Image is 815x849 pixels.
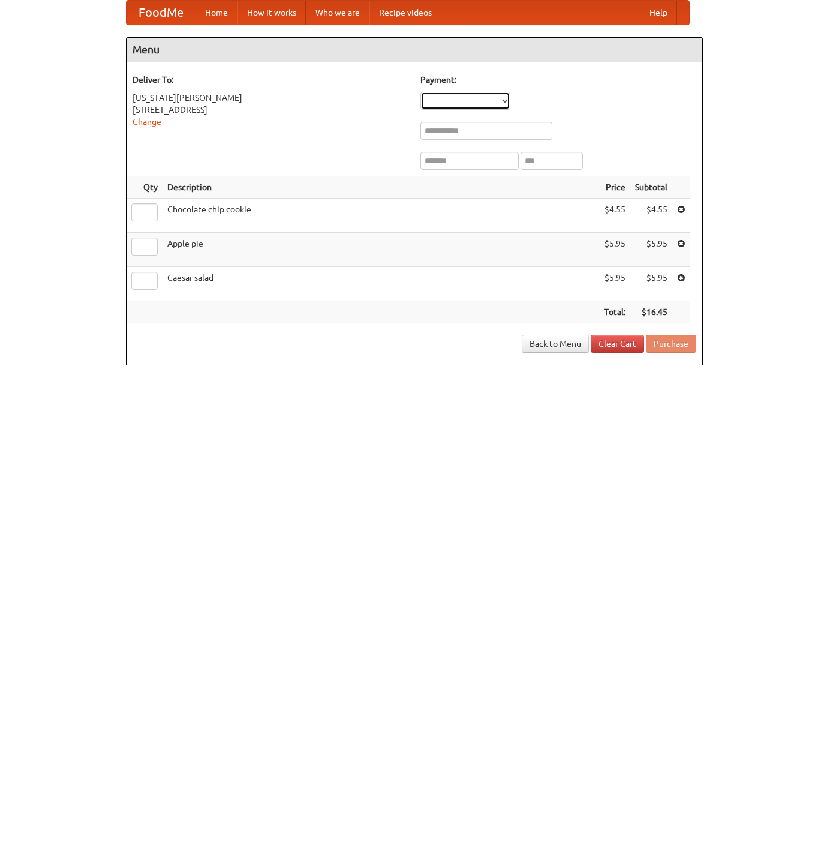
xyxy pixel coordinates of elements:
td: $5.95 [599,267,630,301]
th: $16.45 [630,301,672,323]
a: Help [640,1,677,25]
button: Purchase [646,335,696,353]
a: Who we are [306,1,369,25]
td: $5.95 [630,233,672,267]
td: Caesar salad [163,267,599,301]
h5: Deliver To: [133,74,408,86]
th: Description [163,176,599,199]
th: Qty [127,176,163,199]
td: $5.95 [599,233,630,267]
a: Clear Cart [591,335,644,353]
h4: Menu [127,38,702,62]
th: Subtotal [630,176,672,199]
td: Apple pie [163,233,599,267]
th: Price [599,176,630,199]
td: $5.95 [630,267,672,301]
a: Recipe videos [369,1,441,25]
a: Home [196,1,237,25]
a: How it works [237,1,306,25]
td: $4.55 [630,199,672,233]
td: Chocolate chip cookie [163,199,599,233]
div: [STREET_ADDRESS] [133,104,408,116]
th: Total: [599,301,630,323]
a: Back to Menu [522,335,589,353]
div: [US_STATE][PERSON_NAME] [133,92,408,104]
a: Change [133,117,161,127]
a: FoodMe [127,1,196,25]
h5: Payment: [420,74,696,86]
td: $4.55 [599,199,630,233]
